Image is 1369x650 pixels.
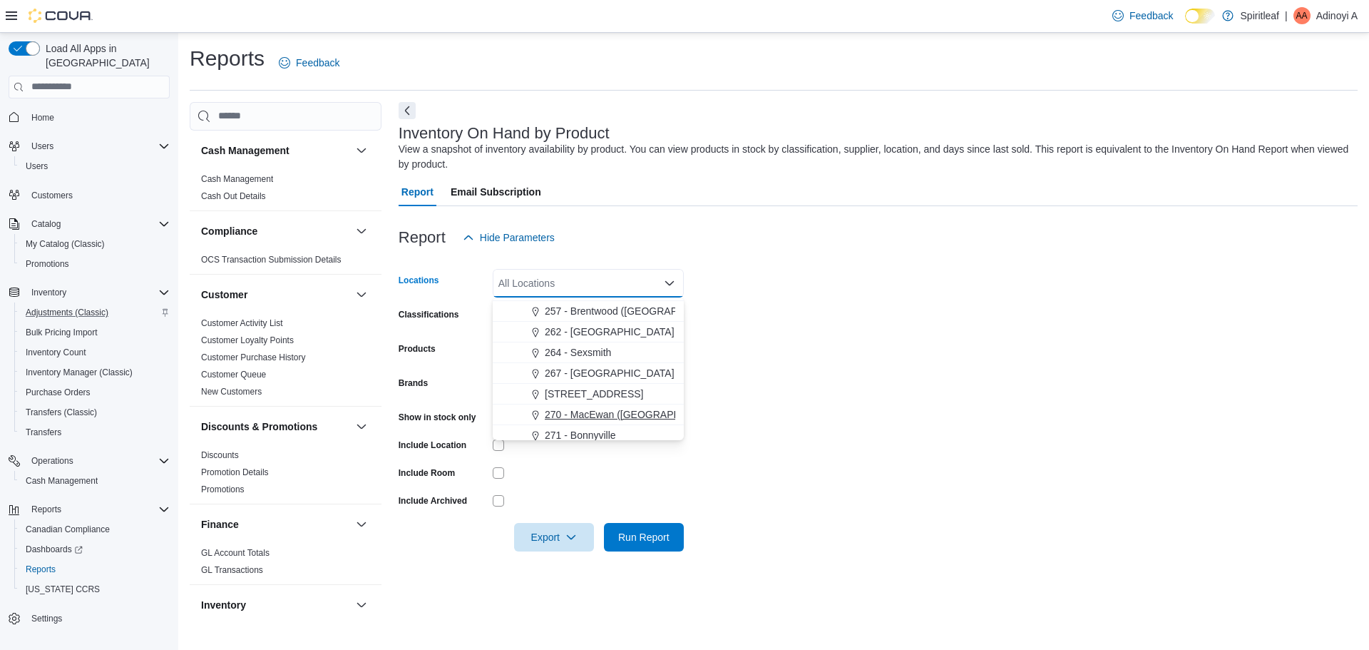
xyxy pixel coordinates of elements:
button: Cash Management [353,142,370,159]
span: Inventory Manager (Classic) [20,364,170,381]
span: New Customers [201,386,262,397]
span: Customer Loyalty Points [201,335,294,346]
span: Cash Management [20,472,170,489]
span: Inventory [31,287,66,298]
a: Users [20,158,53,175]
div: Discounts & Promotions [190,447,381,504]
span: Hide Parameters [480,230,555,245]
button: Inventory [3,283,175,303]
span: Report [401,178,434,206]
span: 271 - Bonnyville [545,428,616,442]
input: Dark Mode [1185,9,1215,24]
button: 257 - Brentwood ([GEOGRAPHIC_DATA]) [493,301,684,322]
a: Transfers (Classic) [20,404,103,421]
span: Canadian Compliance [20,521,170,538]
a: [US_STATE] CCRS [20,581,106,598]
button: Hide Parameters [457,223,560,252]
span: Operations [31,455,73,467]
h1: Reports [190,44,265,73]
a: Reports [20,561,61,578]
button: Adjustments (Classic) [14,303,175,323]
a: Promotions [201,484,245,494]
a: Discounts [201,450,239,460]
span: Cash Out Details [201,191,266,202]
span: Users [31,141,53,152]
button: Operations [3,451,175,471]
span: My Catalog (Classic) [20,235,170,253]
a: Feedback [273,49,345,77]
span: Purchase Orders [26,387,91,398]
h3: Customer [201,288,247,302]
label: Classifications [399,309,459,320]
p: Adinoyi A [1316,7,1358,24]
div: Finance [190,544,381,584]
button: 267 - [GEOGRAPHIC_DATA] [493,363,684,384]
span: 257 - Brentwood ([GEOGRAPHIC_DATA]) [545,304,732,318]
span: Reports [26,564,56,575]
span: Email Subscription [451,178,541,206]
button: Operations [26,452,79,469]
a: Inventory Manager (Classic) [20,364,138,381]
button: Close list of options [664,278,675,289]
button: Cash Management [14,471,175,491]
button: My Catalog (Classic) [14,234,175,254]
div: Adinoyi A [1293,7,1311,24]
button: Settings [3,608,175,629]
span: Dashboards [20,541,170,558]
span: Adjustments (Classic) [20,304,170,321]
img: Cova [29,9,93,23]
a: Promotion Details [201,467,269,477]
span: AA [1296,7,1308,24]
span: Reports [26,501,170,518]
a: My Catalog (Classic) [20,235,111,253]
a: Dashboards [20,541,88,558]
button: Customer [353,286,370,303]
span: Customers [31,190,73,201]
label: Products [399,343,436,355]
a: GL Account Totals [201,548,270,558]
button: Catalog [3,214,175,234]
span: [STREET_ADDRESS] [545,387,643,401]
span: Canadian Compliance [26,524,110,535]
div: Customer [190,315,381,406]
button: Transfers (Classic) [14,402,175,422]
a: Bulk Pricing Import [20,324,103,341]
button: Users [3,136,175,156]
label: Include Room [399,467,455,479]
span: Cash Management [201,173,273,185]
a: Customer Queue [201,370,266,380]
a: Cash Management [201,174,273,184]
button: 271 - Bonnyville [493,425,684,446]
span: Customer Purchase History [201,352,306,363]
span: Customer Activity List [201,318,283,329]
span: Cash Management [26,475,98,487]
a: Customer Purchase History [201,352,306,362]
span: Users [26,138,170,155]
button: Cash Management [201,143,350,158]
span: Operations [26,452,170,469]
span: Customer Queue [201,369,266,380]
span: Feedback [1129,9,1173,23]
label: Locations [399,275,439,286]
button: [US_STATE] CCRS [14,579,175,599]
button: Reports [26,501,67,518]
a: Cash Management [20,472,103,489]
button: 270 - MacEwan ([GEOGRAPHIC_DATA]) [493,405,684,425]
span: Promotions [26,258,69,270]
span: Users [20,158,170,175]
a: Dashboards [14,539,175,559]
span: My Catalog (Classic) [26,238,105,250]
span: Inventory Count [26,347,86,358]
span: OCS Transaction Submission Details [201,254,342,265]
p: Spiritleaf [1241,7,1279,24]
span: Catalog [26,215,170,233]
h3: Report [399,229,446,246]
span: Settings [26,609,170,627]
button: Users [26,138,59,155]
span: Home [26,108,170,126]
button: Reports [14,559,175,579]
a: Transfers [20,424,67,441]
span: Export [523,523,585,552]
span: Customers [26,186,170,204]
